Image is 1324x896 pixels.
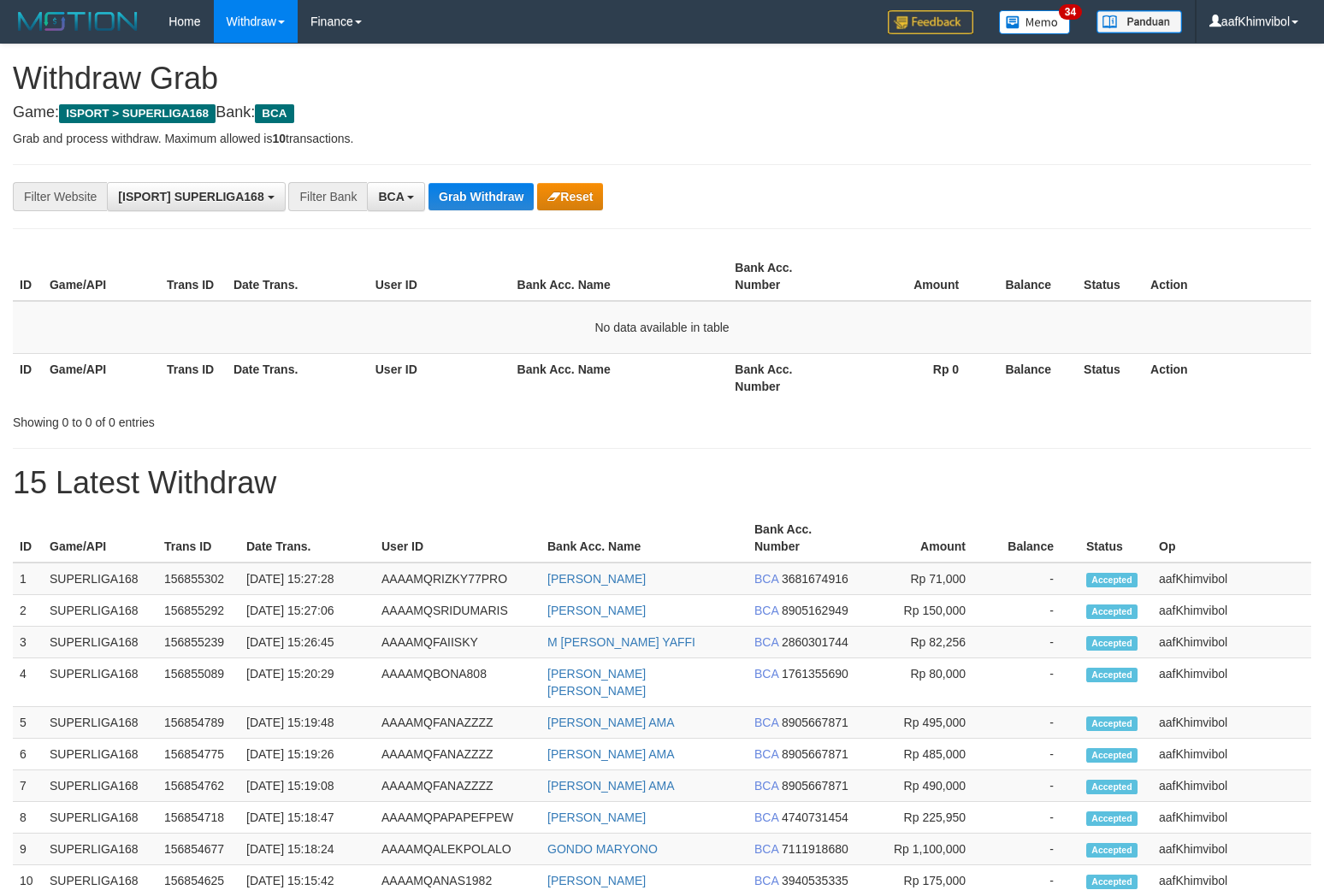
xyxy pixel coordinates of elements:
td: SUPERLIGA168 [43,739,157,770]
th: Amount [845,252,984,301]
td: Rp 225,950 [859,802,991,834]
td: AAAAMQBONA808 [375,658,541,707]
td: SUPERLIGA168 [43,595,157,627]
a: GONDO MARYONO [547,842,658,856]
td: aafKhimvibol [1152,802,1311,834]
td: 1 [13,563,43,595]
span: BCA [754,635,778,649]
td: [DATE] 15:27:28 [239,563,375,595]
span: Copy 3940535335 to clipboard [782,874,848,887]
td: 5 [13,707,43,739]
span: BCA [754,716,778,729]
td: [DATE] 15:26:45 [239,627,375,658]
td: aafKhimvibol [1152,739,1311,770]
th: Date Trans. [239,514,375,563]
span: Copy 8905667871 to clipboard [782,716,848,729]
td: 9 [13,834,43,865]
td: Rp 485,000 [859,739,991,770]
td: AAAAMQSRIDUMARIS [375,595,541,627]
span: Copy 1761355690 to clipboard [782,667,848,681]
th: ID [13,353,43,402]
td: Rp 1,100,000 [859,834,991,865]
div: Filter Website [13,182,107,211]
td: aafKhimvibol [1152,563,1311,595]
td: Rp 71,000 [859,563,991,595]
button: [ISPORT] SUPERLIGA168 [107,182,285,211]
td: AAAAMQFANAZZZZ [375,739,541,770]
th: Status [1077,252,1144,301]
span: BCA [754,572,778,586]
span: Copy 7111918680 to clipboard [782,842,848,856]
th: Game/API [43,353,160,402]
td: aafKhimvibol [1152,658,1311,707]
td: [DATE] 15:19:08 [239,770,375,802]
th: Rp 0 [845,353,984,402]
td: 156854762 [157,770,239,802]
span: BCA [754,811,778,824]
span: Accepted [1086,748,1138,763]
td: 156854789 [157,707,239,739]
td: 156854718 [157,802,239,834]
td: Rp 150,000 [859,595,991,627]
td: SUPERLIGA168 [43,658,157,707]
td: [DATE] 15:19:26 [239,739,375,770]
td: - [991,707,1079,739]
span: BCA [754,874,778,887]
td: - [991,658,1079,707]
th: User ID [369,252,511,301]
span: Accepted [1086,636,1138,651]
th: Date Trans. [227,252,369,301]
td: aafKhimvibol [1152,595,1311,627]
th: Trans ID [157,514,239,563]
span: Accepted [1086,811,1138,826]
td: SUPERLIGA168 [43,834,157,865]
td: 3 [13,627,43,658]
th: Game/API [43,514,157,563]
th: Status [1077,353,1144,402]
th: User ID [369,353,511,402]
a: [PERSON_NAME] AMA [547,779,675,793]
td: 156855239 [157,627,239,658]
th: Bank Acc. Number [728,252,845,301]
span: ISPORT > SUPERLIGA168 [59,104,216,123]
a: [PERSON_NAME] [547,572,646,586]
th: Action [1144,252,1311,301]
span: BCA [754,779,778,793]
div: Showing 0 to 0 of 0 entries [13,407,539,431]
th: User ID [375,514,541,563]
td: [DATE] 15:19:48 [239,707,375,739]
th: Status [1079,514,1152,563]
a: [PERSON_NAME] AMA [547,747,675,761]
td: AAAAMQFANAZZZZ [375,770,541,802]
th: ID [13,252,43,301]
td: - [991,739,1079,770]
img: Feedback.jpg [888,10,973,34]
td: - [991,770,1079,802]
th: Bank Acc. Number [748,514,859,563]
td: aafKhimvibol [1152,707,1311,739]
span: Accepted [1086,716,1138,731]
span: BCA [754,604,778,617]
button: Grab Withdraw [429,183,534,210]
span: BCA [255,104,293,123]
td: - [991,834,1079,865]
th: Trans ID [160,353,227,402]
td: 156854677 [157,834,239,865]
a: [PERSON_NAME] AMA [547,716,675,729]
td: - [991,627,1079,658]
td: aafKhimvibol [1152,627,1311,658]
img: MOTION_logo.png [13,9,143,34]
span: Copy 8905162949 to clipboard [782,604,848,617]
td: 156855302 [157,563,239,595]
span: Copy 4740731454 to clipboard [782,811,848,824]
span: BCA [378,190,404,203]
th: Date Trans. [227,353,369,402]
span: Accepted [1086,843,1138,858]
a: [PERSON_NAME] [547,604,646,617]
th: Bank Acc. Name [511,252,729,301]
a: [PERSON_NAME] [547,874,646,887]
td: - [991,563,1079,595]
h4: Game: Bank: [13,104,1311,121]
h1: Withdraw Grab [13,62,1311,96]
td: SUPERLIGA168 [43,563,157,595]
